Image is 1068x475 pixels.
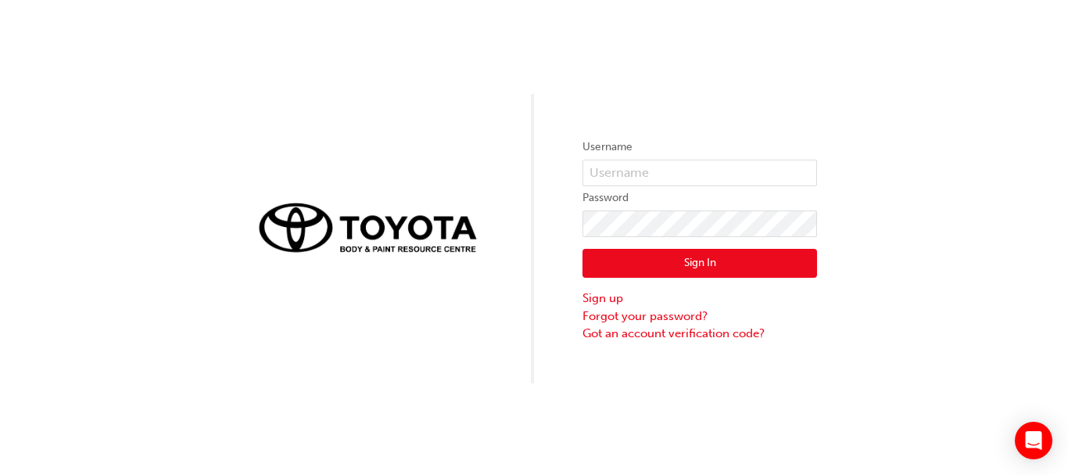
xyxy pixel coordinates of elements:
[251,194,486,260] img: Trak
[582,325,817,343] a: Got an account verification code?
[582,160,817,186] input: Username
[582,290,817,308] a: Sign up
[582,249,817,279] button: Sign In
[582,138,817,157] label: Username
[1015,422,1052,459] div: Open Intercom Messenger
[582,308,817,326] a: Forgot your password?
[582,189,817,207] label: Password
